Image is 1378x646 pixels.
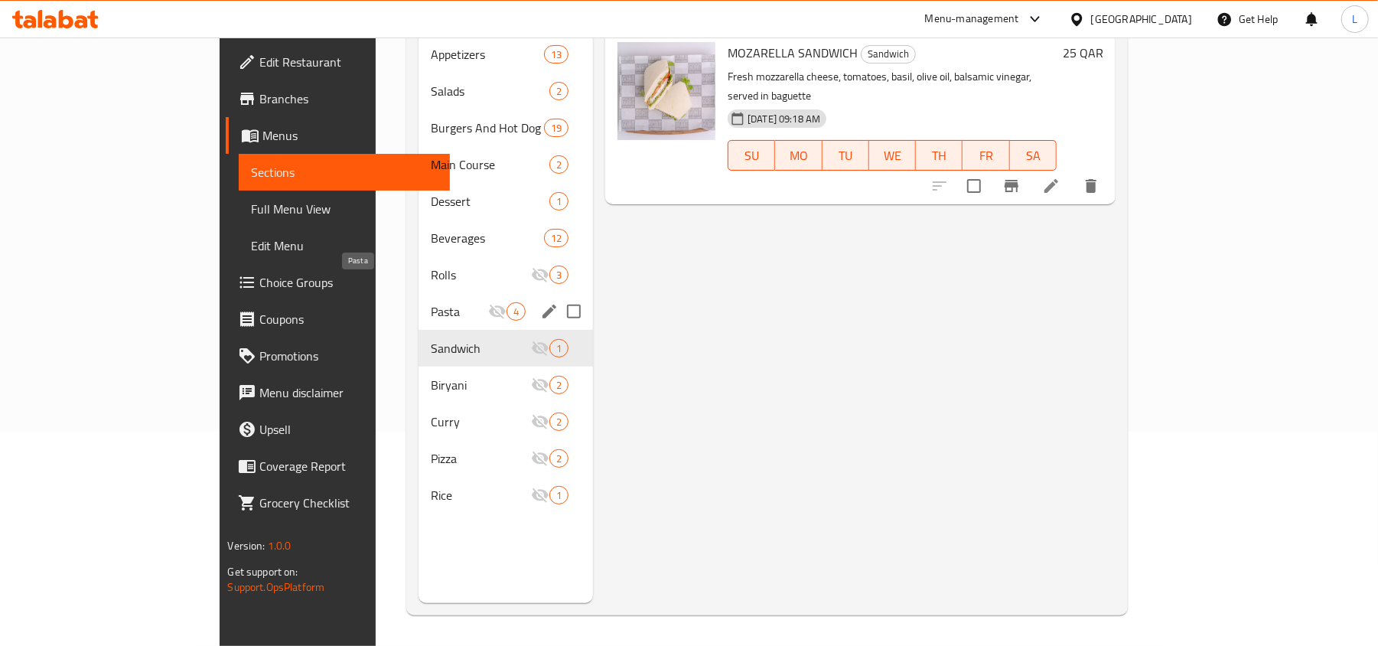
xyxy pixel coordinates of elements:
[549,486,568,504] div: items
[550,452,568,466] span: 2
[1091,11,1192,28] div: [GEOGRAPHIC_DATA]
[419,220,593,256] div: Beverages12
[550,268,568,282] span: 3
[550,194,568,209] span: 1
[823,140,869,171] button: TU
[531,449,549,468] svg: Inactive section
[617,42,715,140] img: MOZARELLA SANDWICH
[239,227,450,264] a: Edit Menu
[267,536,291,556] span: 1.0.0
[993,168,1030,204] button: Branch-specific-item
[549,155,568,174] div: items
[262,126,438,145] span: Menus
[550,84,568,99] span: 2
[226,448,450,484] a: Coverage Report
[259,457,438,475] span: Coverage Report
[741,112,826,126] span: [DATE] 09:18 AM
[550,488,568,503] span: 1
[1063,42,1103,64] h6: 25 QAR
[1016,145,1051,167] span: SA
[259,494,438,512] span: Grocery Checklist
[226,338,450,374] a: Promotions
[419,440,593,477] div: Pizza2
[538,300,561,323] button: edit
[226,264,450,301] a: Choice Groups
[431,82,549,100] span: Salads
[431,192,549,210] span: Dessert
[862,45,915,63] span: Sandwich
[829,145,863,167] span: TU
[431,413,531,431] span: Curry
[531,376,549,394] svg: Inactive section
[226,301,450,338] a: Coupons
[419,293,593,330] div: Pasta4edit
[431,229,543,247] span: Beverages
[544,119,568,137] div: items
[419,367,593,403] div: Biryani2
[259,90,438,108] span: Branches
[735,145,769,167] span: SU
[1010,140,1057,171] button: SA
[775,140,822,171] button: MO
[550,378,568,393] span: 2
[251,200,438,218] span: Full Menu View
[259,383,438,402] span: Menu disclaimer
[419,30,593,520] nav: Menu sections
[419,183,593,220] div: Dessert1
[419,36,593,73] div: Appetizers13
[251,163,438,181] span: Sections
[259,420,438,439] span: Upsell
[431,45,543,64] span: Appetizers
[431,449,531,468] div: Pizza
[431,486,531,504] span: Rice
[431,339,531,357] div: Sandwich
[1073,168,1109,204] button: delete
[869,140,916,171] button: WE
[226,374,450,411] a: Menu disclaimer
[728,67,1057,106] p: Fresh mozzarella cheese, tomatoes, basil, olive oil, balsamic vinegar, served in baguette
[549,266,568,284] div: items
[545,231,568,246] span: 12
[431,155,549,174] span: Main Course
[431,119,543,137] span: Burgers And Hot Dog
[239,154,450,191] a: Sections
[251,237,438,255] span: Edit Menu
[549,413,568,431] div: items
[550,415,568,429] span: 2
[259,53,438,71] span: Edit Restaurant
[419,146,593,183] div: Main Course2
[1352,11,1357,28] span: L
[226,44,450,80] a: Edit Restaurant
[507,302,526,321] div: items
[239,191,450,227] a: Full Menu View
[549,376,568,394] div: items
[875,145,910,167] span: WE
[419,73,593,109] div: Salads2
[226,117,450,154] a: Menus
[916,140,963,171] button: TH
[728,140,775,171] button: SU
[922,145,956,167] span: TH
[226,411,450,448] a: Upsell
[259,310,438,328] span: Coupons
[419,330,593,367] div: Sandwich1
[781,145,816,167] span: MO
[431,376,531,394] span: Biryani
[488,302,507,321] svg: Inactive section
[431,266,531,284] span: Rolls
[419,403,593,440] div: Curry2
[728,41,858,64] span: MOZARELLA SANDWICH
[226,484,450,521] a: Grocery Checklist
[1042,177,1060,195] a: Edit menu item
[545,121,568,135] span: 19
[925,10,1019,28] div: Menu-management
[227,562,298,582] span: Get support on:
